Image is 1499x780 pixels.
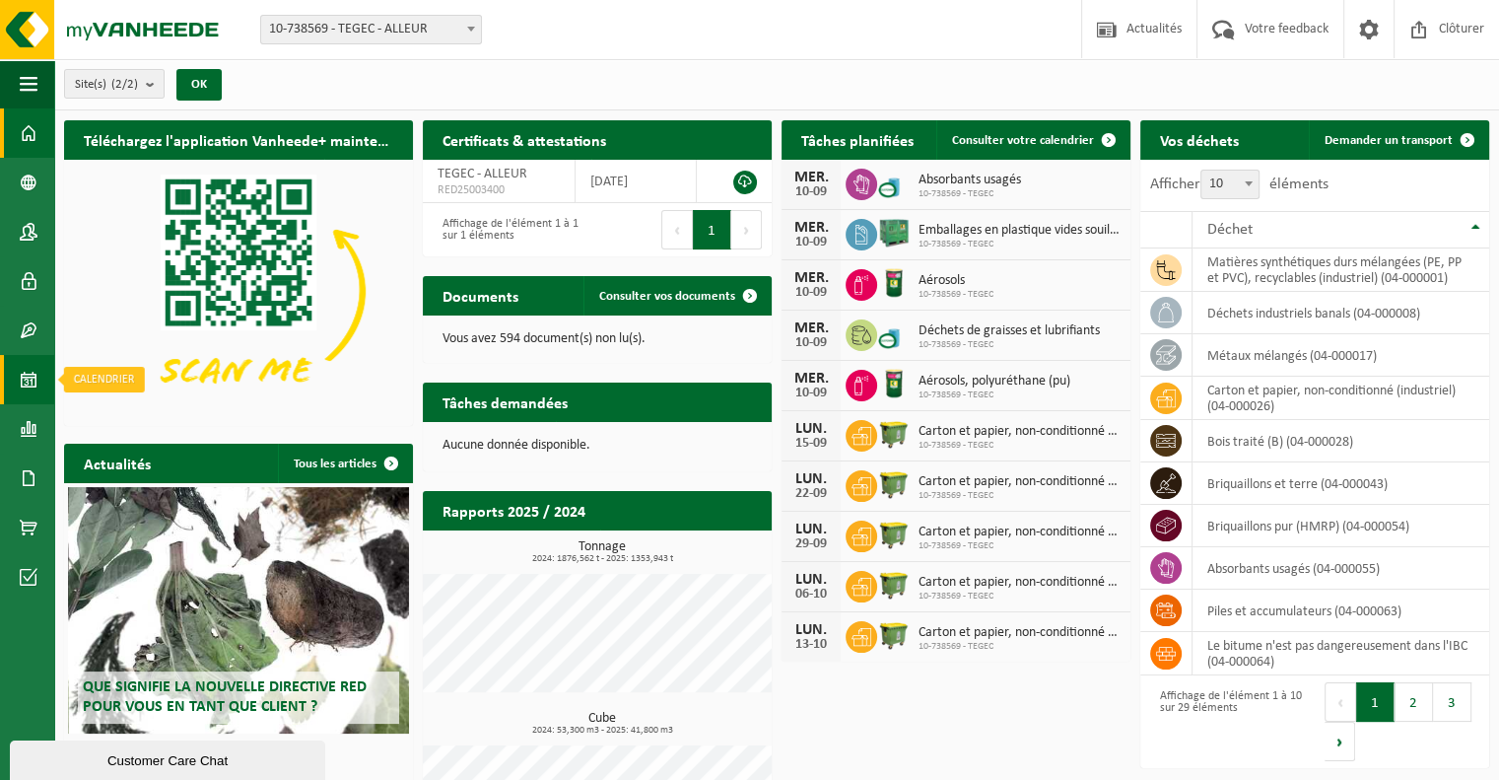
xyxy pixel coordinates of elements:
td: bois traité (B) (04-000028) [1192,420,1489,462]
span: Carton et papier, non-conditionné (industriel) [919,424,1121,440]
span: 10-738569 - TEGEC [919,339,1100,351]
a: Consulter les rapports [600,530,770,569]
count: (2/2) [111,78,138,91]
td: matières synthétiques durs mélangées (PE, PP et PVC), recyclables (industriel) (04-000001) [1192,248,1489,292]
h2: Rapports 2025 / 2024 [423,491,605,530]
img: WB-1100-HPE-GN-50 [877,417,911,451]
img: WB-1100-HPE-GN-50 [877,618,911,652]
span: 10-738569 - TEGEC [919,591,1121,603]
img: PB-HB-1400-HPE-GN-01 [877,216,911,249]
span: Consulter vos documents [599,290,735,303]
div: 06-10 [791,588,831,602]
span: 2024: 53,300 m3 - 2025: 41,800 m3 [433,726,772,736]
span: TEGEC - ALLEUR [438,167,527,181]
td: métaux mélangés (04-000017) [1192,334,1489,377]
span: Aérosols, polyuréthane (pu) [919,374,1070,390]
a: Consulter vos documents [583,276,770,316]
button: Next [731,210,762,249]
span: 2024: 1876,562 t - 2025: 1353,943 t [433,554,772,564]
h3: Tonnage [433,540,772,564]
span: 10-738569 - TEGEC - ALLEUR [261,16,481,43]
div: LUN. [791,421,831,437]
button: Site(s)(2/2) [64,69,165,99]
span: Carton et papier, non-conditionné (industriel) [919,575,1121,591]
img: PB-OT-0200-MET-00-03 [877,367,911,400]
img: PB-OT-0200-MET-00-03 [877,266,911,300]
h2: Actualités [64,444,170,482]
h2: Certificats & attestations [423,120,626,159]
a: Consulter votre calendrier [936,120,1128,160]
label: Afficher éléments [1150,177,1329,192]
span: 10-738569 - TEGEC [919,188,1021,200]
span: Absorbants usagés [919,173,1021,188]
button: OK [176,69,222,101]
div: 15-09 [791,437,831,451]
h2: Vos déchets [1140,120,1259,159]
span: Emballages en plastique vides souillés par des substances dangereuses [919,223,1121,239]
span: 10-738569 - TEGEC [919,390,1070,401]
span: 10-738569 - TEGEC [919,540,1121,552]
img: WB-1100-HPE-GN-50 [877,568,911,602]
div: MER. [791,320,831,336]
iframe: chat widget [10,737,329,780]
div: MER. [791,170,831,185]
td: briquaillons et terre (04-000043) [1192,462,1489,505]
button: Next [1325,722,1355,761]
span: 10 [1201,171,1259,198]
span: Demander un transport [1325,134,1453,147]
button: 2 [1395,682,1433,722]
span: 10-738569 - TEGEC [919,289,993,301]
div: 10-09 [791,336,831,350]
h2: Documents [423,276,538,315]
div: LUN. [791,522,831,537]
div: 10-09 [791,236,831,249]
div: LUN. [791,471,831,487]
button: Previous [661,210,693,249]
div: LUN. [791,572,831,588]
img: LP-OT-00060-CU [877,317,911,350]
span: Carton et papier, non-conditionné (industriel) [919,625,1121,641]
span: 10-738569 - TEGEC [919,440,1121,452]
td: carton et papier, non-conditionné (industriel) (04-000026) [1192,377,1489,420]
button: 1 [1356,682,1395,722]
span: Carton et papier, non-conditionné (industriel) [919,525,1121,540]
p: Aucune donnée disponible. [443,439,752,453]
img: WB-1100-HPE-GN-50 [877,467,911,501]
div: 10-09 [791,185,831,199]
span: Déchets de graisses et lubrifiants [919,323,1100,339]
div: 29-09 [791,537,831,551]
div: Affichage de l'élément 1 à 10 sur 29 éléments [1150,680,1305,763]
div: 10-09 [791,286,831,300]
h2: Tâches planifiées [782,120,933,159]
span: Carton et papier, non-conditionné (industriel) [919,474,1121,490]
div: MER. [791,220,831,236]
h2: Tâches demandées [423,383,587,421]
button: 3 [1433,682,1471,722]
button: Previous [1325,682,1356,722]
span: RED25003400 [438,182,560,198]
span: 10-738569 - TEGEC [919,641,1121,653]
div: Affichage de l'élément 1 à 1 sur 1 éléments [433,208,587,251]
div: LUN. [791,622,831,638]
div: 22-09 [791,487,831,501]
td: absorbants usagés (04-000055) [1192,547,1489,590]
span: Que signifie la nouvelle directive RED pour vous en tant que client ? [83,679,367,714]
span: 10-738569 - TEGEC [919,490,1121,502]
a: Demander un transport [1309,120,1487,160]
span: 10-738569 - TEGEC [919,239,1121,250]
span: 10-738569 - TEGEC - ALLEUR [260,15,482,44]
div: MER. [791,270,831,286]
span: Site(s) [75,70,138,100]
div: 13-10 [791,638,831,652]
td: [DATE] [576,160,697,203]
img: WB-1100-HPE-GN-50 [877,518,911,551]
td: briquaillons pur (HMRP) (04-000054) [1192,505,1489,547]
img: Download de VHEPlus App [64,160,413,422]
p: Vous avez 594 document(s) non lu(s). [443,332,752,346]
div: 10-09 [791,387,831,400]
td: déchets industriels banals (04-000008) [1192,292,1489,334]
h3: Cube [433,712,772,736]
span: Aérosols [919,273,993,289]
img: LP-OT-00060-CU [877,166,911,199]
